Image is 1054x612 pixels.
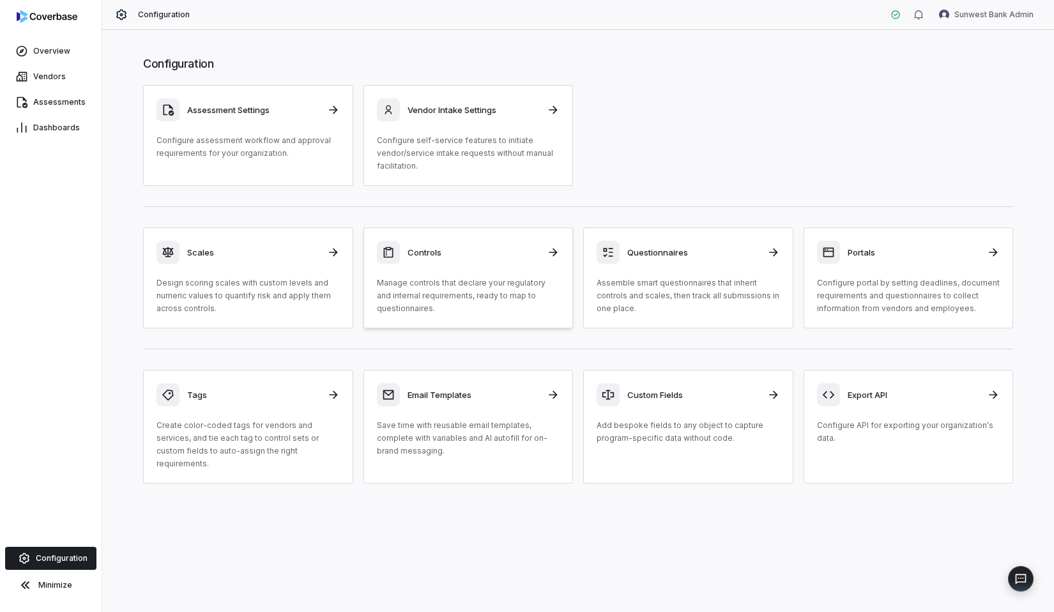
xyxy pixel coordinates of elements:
p: Save time with reusable email templates, complete with variables and AI autofill for on-brand mes... [377,419,560,457]
span: Overview [33,46,70,56]
span: Configuration [138,10,190,20]
button: Minimize [5,572,96,598]
h3: Scales [187,247,319,258]
a: Dashboards [3,116,99,139]
p: Add bespoke fields to any object to capture program-specific data without code. [597,419,780,445]
img: logo-D7KZi-bG.svg [17,10,77,23]
img: Sunwest Bank Admin avatar [939,10,949,20]
h3: Email Templates [408,389,540,401]
h3: Tags [187,389,319,401]
a: QuestionnairesAssemble smart questionnaires that inherit controls and scales, then track all subm... [583,227,793,328]
p: Configure assessment workflow and approval requirements for your organization. [157,134,340,160]
h3: Controls [408,247,540,258]
h3: Custom Fields [627,389,760,401]
h3: Assessment Settings [187,104,319,116]
span: Vendors [33,72,66,82]
h1: Configuration [143,56,1013,72]
h3: Vendor Intake Settings [408,104,540,116]
p: Manage controls that declare your regulatory and internal requirements, ready to map to questionn... [377,277,560,315]
span: Sunwest Bank Admin [954,10,1034,20]
a: Overview [3,40,99,63]
a: Vendors [3,65,99,88]
span: Assessments [33,97,86,107]
p: Assemble smart questionnaires that inherit controls and scales, then track all submissions in one... [597,277,780,315]
h3: Questionnaires [627,247,760,258]
a: ControlsManage controls that declare your regulatory and internal requirements, ready to map to q... [363,227,574,328]
a: ScalesDesign scoring scales with custom levels and numeric values to quantify risk and apply them... [143,227,353,328]
span: Configuration [36,553,88,563]
button: Sunwest Bank Admin avatarSunwest Bank Admin [931,5,1041,24]
p: Create color-coded tags for vendors and services, and tie each tag to control sets or custom fiel... [157,419,340,470]
a: PortalsConfigure portal by setting deadlines, document requirements and questionnaires to collect... [804,227,1014,328]
a: Vendor Intake SettingsConfigure self-service features to initiate vendor/service intake requests ... [363,85,574,186]
a: Email TemplatesSave time with reusable email templates, complete with variables and AI autofill f... [363,370,574,484]
span: Dashboards [33,123,80,133]
a: Export APIConfigure API for exporting your organization's data. [804,370,1014,484]
a: Assessments [3,91,99,114]
p: Configure self-service features to initiate vendor/service intake requests without manual facilit... [377,134,560,172]
h3: Export API [848,389,980,401]
h3: Portals [848,247,980,258]
a: TagsCreate color-coded tags for vendors and services, and tie each tag to control sets or custom ... [143,370,353,484]
a: Configuration [5,547,96,570]
a: Assessment SettingsConfigure assessment workflow and approval requirements for your organization. [143,85,353,186]
p: Design scoring scales with custom levels and numeric values to quantify risk and apply them acros... [157,277,340,315]
a: Custom FieldsAdd bespoke fields to any object to capture program-specific data without code. [583,370,793,484]
p: Configure API for exporting your organization's data. [817,419,1000,445]
span: Minimize [38,580,72,590]
p: Configure portal by setting deadlines, document requirements and questionnaires to collect inform... [817,277,1000,315]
